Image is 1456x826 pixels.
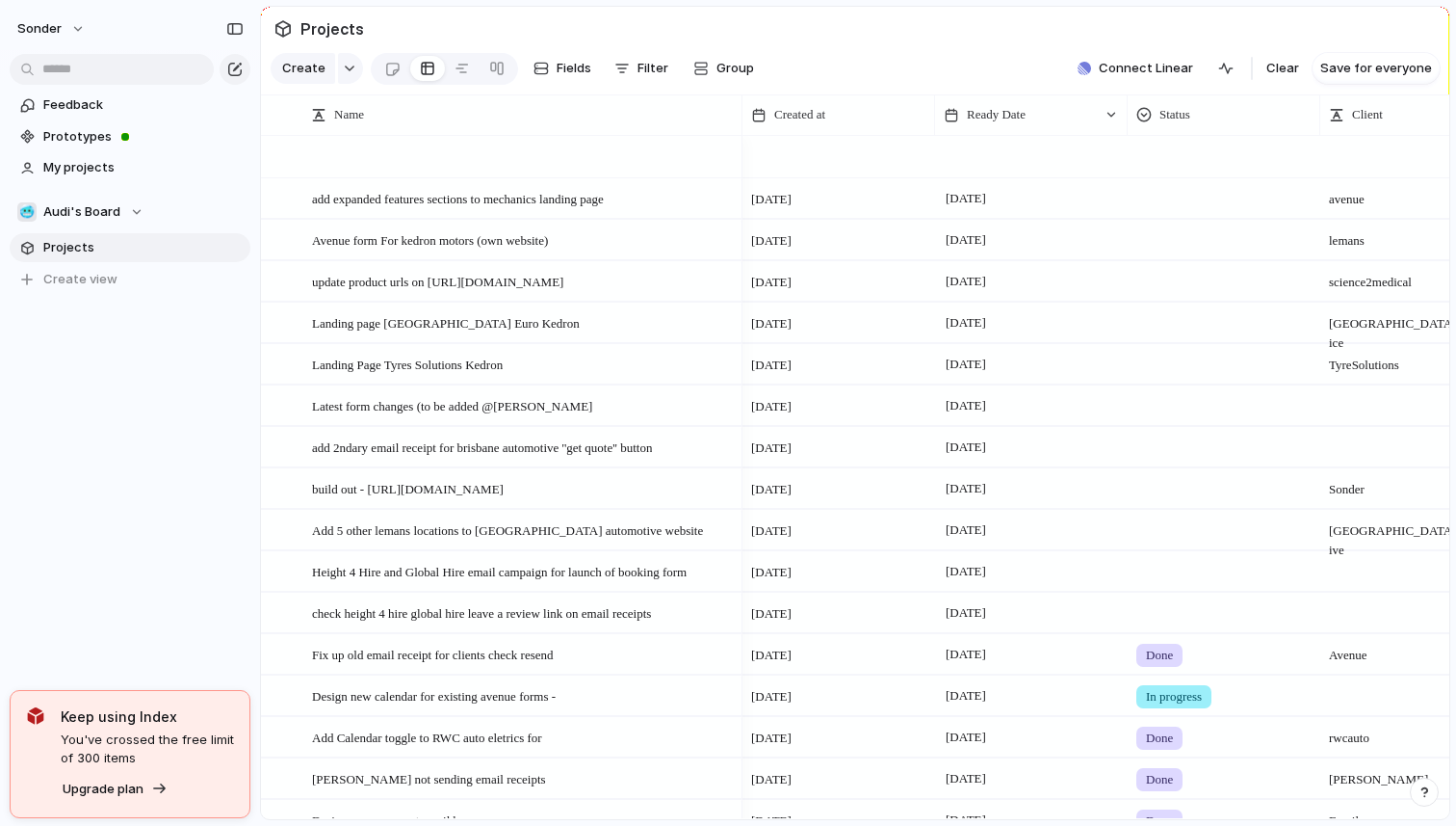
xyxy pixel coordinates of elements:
button: Fields [526,53,599,84]
span: [DATE] [751,231,792,251]
span: Design new calendar for existing avenue forms - [312,684,556,706]
span: [DATE] [941,311,991,334]
span: My projects [43,158,244,177]
span: Done [1146,770,1173,789]
span: [PERSON_NAME] not sending email receipts [312,767,546,789]
span: Add 5 other lemans locations to [GEOGRAPHIC_DATA] automotive website [312,519,703,541]
span: [DATE] [751,521,792,541]
span: Filter [637,59,668,78]
span: Created at [774,105,825,124]
span: [DATE] [941,187,991,210]
span: [DATE] [941,228,991,252]
span: add expanded features sections to mechanics landing page [312,187,604,209]
span: [DATE] [941,353,991,376]
span: [DATE] [751,770,792,789]
span: [DATE] [751,687,792,706]
span: Done [1146,646,1173,665]
span: Ready Date [967,105,1026,124]
span: [DATE] [751,480,792,499]
span: [DATE] [941,270,991,293]
span: Group [716,59,754,78]
span: You've crossed the free limit of 300 items [61,731,234,768]
span: [DATE] [751,190,792,209]
span: Height 4 Hire and Global Hire email campaign for launch of booking form [312,560,687,582]
span: Done [1146,729,1173,748]
span: [DATE] [941,601,991,625]
button: Filter [607,53,676,84]
span: [DATE] [941,394,991,417]
span: Projects [43,238,244,257]
button: sonder [9,13,95,44]
span: Feedback [43,95,244,115]
span: Prototypes [43,127,244,147]
span: [DATE] [941,767,991,790]
span: build out - [URL][DOMAIN_NAME] [312,477,504,499]
span: [DATE] [941,684,991,707]
span: [DATE] [751,563,792,582]
button: Group [684,53,764,84]
span: [DATE] [941,519,991,542]
span: Keep using Index [61,706,234,727]
div: 🥶 [17,202,37,222]
span: Avenue form For kedron motors (own website) [312,228,548,251]
span: Save for everyone [1320,59,1432,78]
span: Projects [297,12,368,46]
span: add 2ndary email receipt for brisbane automotive ''get quote'' button [312,436,652,458]
span: Connect Linear [1099,59,1193,78]
span: [DATE] [751,397,792,416]
button: Create [271,53,335,84]
button: Upgrade plan [57,776,173,803]
a: Feedback [10,91,250,120]
span: update product urls on [URL][DOMAIN_NAME] [312,270,563,292]
button: Create view [10,265,250,294]
span: [DATE] [941,436,991,459]
span: [DATE] [751,356,792,375]
span: [DATE] [751,646,792,665]
a: Projects [10,233,250,262]
span: Landing Page Tyres Solutions Kedron [312,353,503,375]
span: Fix up old email receipt for clients check resend [312,643,554,665]
span: Status [1159,105,1190,124]
span: sonder [17,19,62,39]
span: [DATE] [941,560,991,583]
button: 🥶Audi's Board [10,198,250,226]
span: [DATE] [941,477,991,500]
span: [DATE] [941,643,991,666]
span: [DATE] [751,439,792,458]
a: My projects [10,153,250,182]
span: Audi's Board [43,202,120,222]
span: Fields [557,59,591,78]
span: [DATE] [751,314,792,333]
span: check height 4 hire global hire leave a review link on email receipts [312,601,651,624]
button: Connect Linear [1070,54,1201,83]
span: In progress [1146,687,1202,706]
span: Clear [1266,59,1299,78]
span: Add Calendar toggle to RWC auto eletrics for [312,726,542,748]
button: Clear [1259,53,1307,84]
span: [DATE] [751,604,792,624]
span: Upgrade plan [63,780,143,799]
span: Latest form changes (to be added @[PERSON_NAME] [312,394,592,416]
button: Save for everyone [1313,53,1440,84]
span: Create [282,59,325,78]
span: Client [1352,105,1383,124]
span: [DATE] [751,273,792,292]
span: Landing page [GEOGRAPHIC_DATA] Euro Kedron [312,311,580,333]
a: Prototypes [10,122,250,151]
span: [DATE] [751,729,792,748]
span: Name [334,105,364,124]
span: Create view [43,270,117,289]
span: [DATE] [941,726,991,749]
